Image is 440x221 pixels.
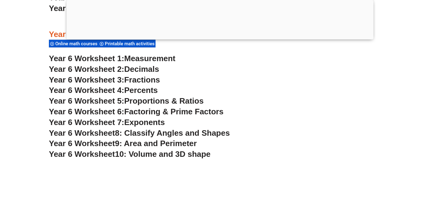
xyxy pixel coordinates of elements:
span: Percents [124,86,158,95]
a: Year 6 Worksheet 5:Proportions & Ratios [49,96,204,105]
span: Printable math activities [105,41,156,46]
span: Year 6 Worksheet [49,139,115,148]
span: 8: Classify Angles and Shapes [115,128,230,138]
span: Year 6 Worksheet [49,128,115,138]
span: Year 6 Worksheet 7: [49,118,124,127]
a: Year 6 Worksheet 1:Measurement [49,54,175,63]
span: Year 6 Worksheet 4: [49,86,124,95]
div: Printable math activities [98,39,156,48]
span: 10: Volume and 3D shape [115,149,211,159]
iframe: Chat Widget [335,152,440,221]
a: Year 6 Worksheet 3:Fractions [49,75,160,84]
a: Year 6 Worksheet 2:Decimals [49,64,159,74]
span: Year 6 Worksheet 5: [49,96,124,105]
span: Year 6 Worksheet [49,149,115,159]
span: Proportions & Ratios [124,96,204,105]
span: Year 6 Worksheet 6: [49,107,124,116]
span: Factoring & Prime Factors [124,107,224,116]
a: Year 6 Worksheet 6:Factoring & Prime Factors [49,107,223,116]
span: Year 6 Worksheet 1: [49,54,124,63]
a: Year 5 Worksheet 10: Fractions [49,4,167,13]
span: 9: Area and Perimeter [115,139,197,148]
h3: Year 6 Math Worksheets [49,29,391,40]
span: Year 6 Worksheet 2: [49,64,124,74]
span: Year 6 Worksheet 3: [49,75,124,84]
a: Year 6 Worksheet8: Classify Angles and Shapes [49,128,230,138]
a: Year 6 Worksheet 4:Percents [49,86,158,95]
a: Year 6 Worksheet10: Volume and 3D shape [49,149,211,159]
div: Online math courses [49,39,98,48]
span: Decimals [124,64,159,74]
span: Online math courses [55,41,99,46]
span: Measurement [124,54,176,63]
a: Year 6 Worksheet9: Area and Perimeter [49,139,197,148]
span: Fractions [124,75,160,84]
a: Year 6 Worksheet 7:Exponents [49,118,165,127]
span: Exponents [124,118,165,127]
